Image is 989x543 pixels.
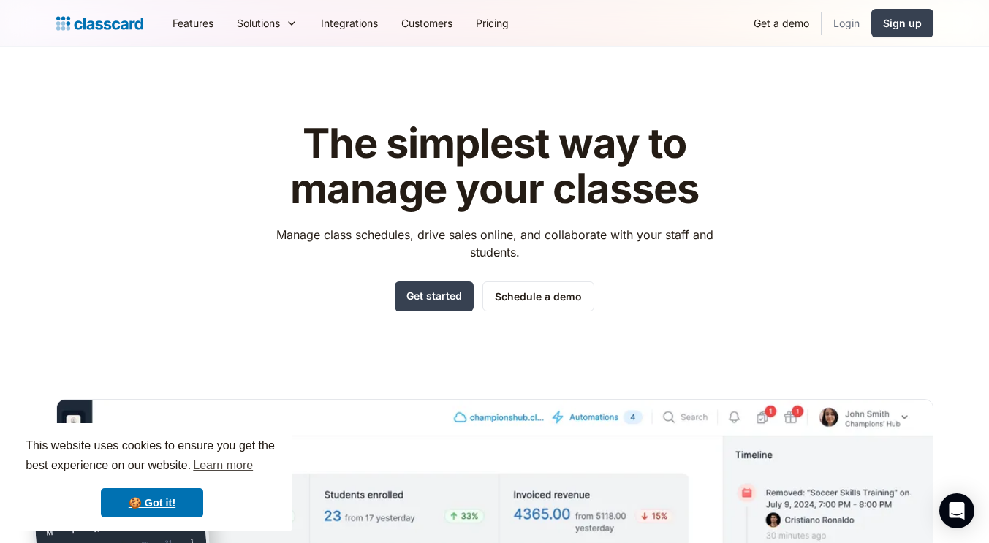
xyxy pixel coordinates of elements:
a: Schedule a demo [482,281,594,311]
div: cookieconsent [12,423,292,531]
a: home [56,13,143,34]
a: Login [822,7,871,39]
a: Get started [395,281,474,311]
span: This website uses cookies to ensure you get the best experience on our website. [26,437,278,476]
a: Customers [390,7,464,39]
div: Open Intercom Messenger [939,493,974,528]
p: Manage class schedules, drive sales online, and collaborate with your staff and students. [262,226,727,261]
a: Sign up [871,9,933,37]
div: Sign up [883,15,922,31]
a: Get a demo [742,7,821,39]
a: dismiss cookie message [101,488,203,517]
h1: The simplest way to manage your classes [262,121,727,211]
a: Features [161,7,225,39]
a: learn more about cookies [191,455,255,476]
div: Solutions [225,7,309,39]
a: Integrations [309,7,390,39]
a: Pricing [464,7,520,39]
div: Solutions [237,15,280,31]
